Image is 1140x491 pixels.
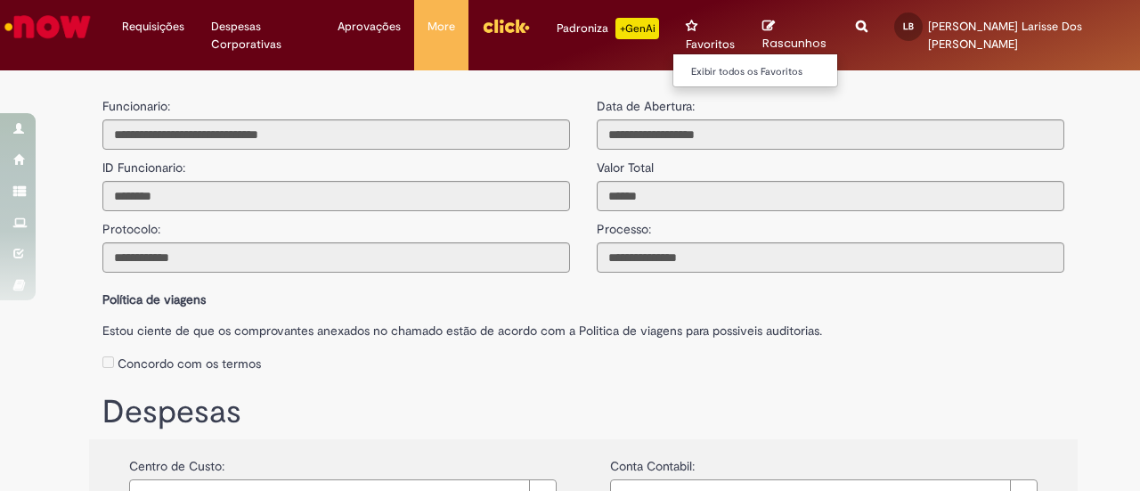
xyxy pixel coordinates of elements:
[597,150,654,176] label: Valor Total
[672,53,838,87] ul: Favoritos
[102,291,206,307] b: Política de viagens
[615,18,659,39] p: +GenAi
[903,20,914,32] span: LB
[102,97,170,115] label: Funcionario:
[673,62,869,82] a: Exibir todos os Favoritos
[102,395,1064,430] h1: Despesas
[122,18,184,36] span: Requisições
[610,448,695,475] label: Conta Contabil:
[928,19,1082,52] span: [PERSON_NAME] Larisse Dos [PERSON_NAME]
[338,18,401,36] span: Aprovações
[211,18,311,53] span: Despesas Corporativas
[597,211,651,238] label: Processo:
[102,313,1064,340] label: Estou ciente de que os comprovantes anexados no chamado estão de acordo com a Politica de viagens...
[686,36,735,53] span: Favoritos
[129,448,224,475] label: Centro de Custo:
[597,97,695,115] label: Data de Abertura:
[762,19,829,52] a: Rascunhos
[482,12,530,39] img: click_logo_yellow_360x200.png
[2,9,94,45] img: ServiceNow
[427,18,455,36] span: More
[102,211,160,238] label: Protocolo:
[118,355,261,372] label: Concordo com os termos
[557,18,659,39] div: Padroniza
[102,150,185,176] label: ID Funcionario:
[762,35,826,52] span: Rascunhos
